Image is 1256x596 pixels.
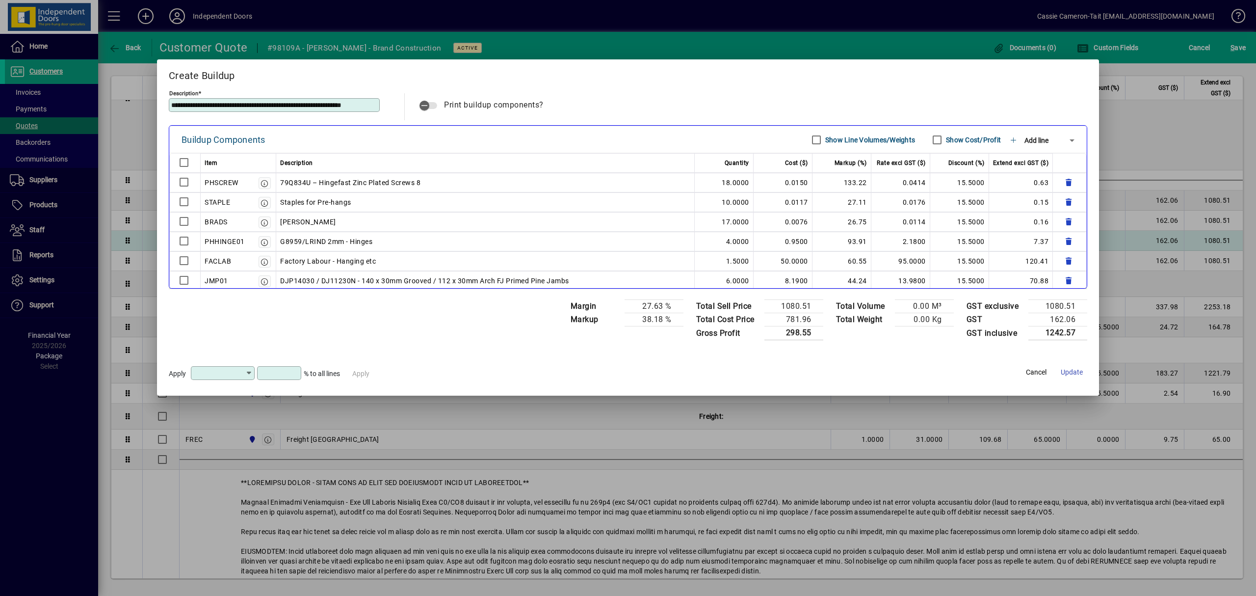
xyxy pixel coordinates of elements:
[205,236,245,247] div: PHHINGE01
[695,251,754,271] td: 1.5000
[205,177,238,189] div: PHSCREW
[1056,364,1087,381] button: Update
[169,370,186,378] span: Apply
[875,275,926,287] div: 13.9800
[930,192,989,212] td: 15.5000
[812,212,871,232] td: 26.75
[695,212,754,232] td: 17.0000
[812,232,871,251] td: 93.91
[989,271,1053,291] td: 70.88
[276,251,695,271] td: Factory Labour - Hanging etc
[276,212,695,232] td: [PERSON_NAME]
[989,232,1053,251] td: 7.37
[205,255,231,267] div: FACLAB
[157,59,1099,88] h2: Create Buildup
[1028,313,1087,326] td: 162.06
[831,313,895,326] td: Total Weight
[823,135,915,145] label: Show Line Volumes/Weights
[812,271,871,291] td: 44.24
[989,192,1053,212] td: 0.15
[989,212,1053,232] td: 0.16
[625,300,683,313] td: 27.63 %
[812,173,871,192] td: 133.22
[930,212,989,232] td: 15.5000
[875,177,926,189] div: 0.0414
[276,192,695,212] td: Staples for Pre-hangs
[930,251,989,271] td: 15.5000
[993,157,1049,169] span: Extend excl GST ($)
[758,216,808,228] div: 0.0076
[962,300,1029,313] td: GST exclusive
[1061,367,1083,378] span: Update
[691,326,764,340] td: Gross Profit
[835,157,867,169] span: Markup (%)
[895,313,954,326] td: 0.00 Kg
[1028,300,1087,313] td: 1080.51
[691,300,764,313] td: Total Sell Price
[875,216,926,228] div: 0.0114
[182,132,265,148] div: Buildup Components
[948,157,985,169] span: Discount (%)
[831,300,895,313] td: Total Volume
[1028,326,1087,340] td: 1242.57
[989,251,1053,271] td: 120.41
[205,216,228,228] div: BRADS
[758,275,808,287] div: 8.1900
[930,173,989,192] td: 15.5000
[695,271,754,291] td: 6.0000
[566,313,625,326] td: Markup
[276,173,695,192] td: 79Q834U – Hingefast Zinc Plated Screws 8
[276,232,695,251] td: G8959/LRIND 2mm - Hinges
[1026,367,1047,378] span: Cancel
[962,313,1029,326] td: GST
[758,255,808,267] div: 50.0000
[566,300,625,313] td: Margin
[812,251,871,271] td: 60.55
[944,135,1001,145] label: Show Cost/Profit
[695,173,754,192] td: 18.0000
[895,300,954,313] td: 0.00 M³
[725,157,749,169] span: Quantity
[1020,364,1052,381] button: Cancel
[758,177,808,189] div: 0.0150
[812,192,871,212] td: 27.11
[875,255,926,267] div: 95.0000
[962,326,1029,340] td: GST inclusive
[205,157,217,169] span: Item
[205,196,230,208] div: STAPLE
[930,271,989,291] td: 15.5000
[875,196,926,208] div: 0.0176
[989,173,1053,192] td: 0.63
[758,196,808,208] div: 0.0117
[930,232,989,251] td: 15.5000
[625,313,683,326] td: 38.18 %
[758,236,808,247] div: 0.9500
[695,192,754,212] td: 10.0000
[695,232,754,251] td: 4.0000
[764,313,823,326] td: 781.96
[764,326,823,340] td: 298.55
[877,157,926,169] span: Rate excl GST ($)
[1024,136,1048,144] span: Add line
[276,271,695,291] td: DJP14030 / DJ11230N - 140 x 30mm Grooved / 112 x 30mm Arch FJ Primed Pine Jambs
[764,300,823,313] td: 1080.51
[875,236,926,247] div: 2.1800
[169,90,198,97] mat-label: Description
[280,157,313,169] span: Description
[205,275,228,287] div: JMP01
[691,313,764,326] td: Total Cost Price
[785,157,808,169] span: Cost ($)
[304,370,340,378] span: % to all lines
[444,100,544,109] span: Print buildup components?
